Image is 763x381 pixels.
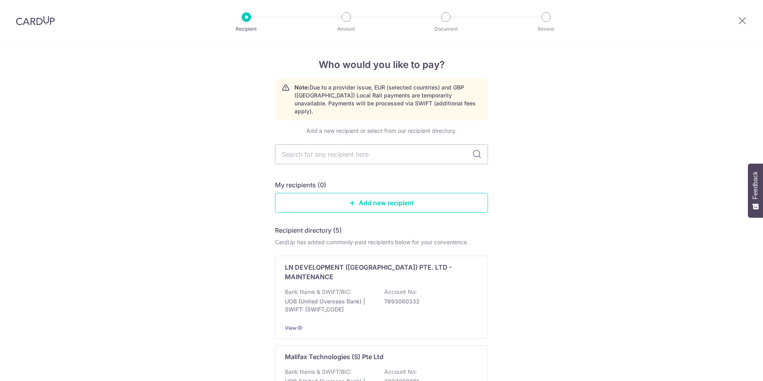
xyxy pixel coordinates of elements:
[294,84,310,91] strong: Note:
[275,238,488,246] div: CardUp has added commonly-paid recipients below for your convenience.
[416,25,475,33] p: Document
[217,25,276,33] p: Recipient
[285,262,469,282] p: LN DEVELOPMENT ([GEOGRAPHIC_DATA]) PTE. LTD - MAINTENANCE
[16,16,55,25] img: CardUp
[275,127,488,135] div: Add a new recipient or select from our recipient directory.
[748,163,763,218] button: Feedback - Show survey
[285,352,383,362] p: Malifax Technologies (S) Pte Ltd
[384,297,473,305] p: 7693080332
[275,180,326,190] h5: My recipients (0)
[517,25,575,33] p: Review
[285,325,296,331] a: View
[275,58,488,72] h4: Who would you like to pay?
[317,25,376,33] p: Amount
[285,368,352,376] p: Bank Name & SWIFT/BIC:
[384,368,417,376] p: Account No:
[294,84,481,115] p: Due to a provider issue, EUR (selected countries) and GBP ([GEOGRAPHIC_DATA]) Local Rail payments...
[275,144,488,164] input: Search for any recipient here
[275,225,342,235] h5: Recipient directory (5)
[285,297,374,313] p: UOB (United Overseas Bank) | SWIFT: [SWIFT_CODE]
[384,288,417,296] p: Account No:
[275,193,488,213] a: Add new recipient
[285,288,352,296] p: Bank Name & SWIFT/BIC:
[752,171,759,199] span: Feedback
